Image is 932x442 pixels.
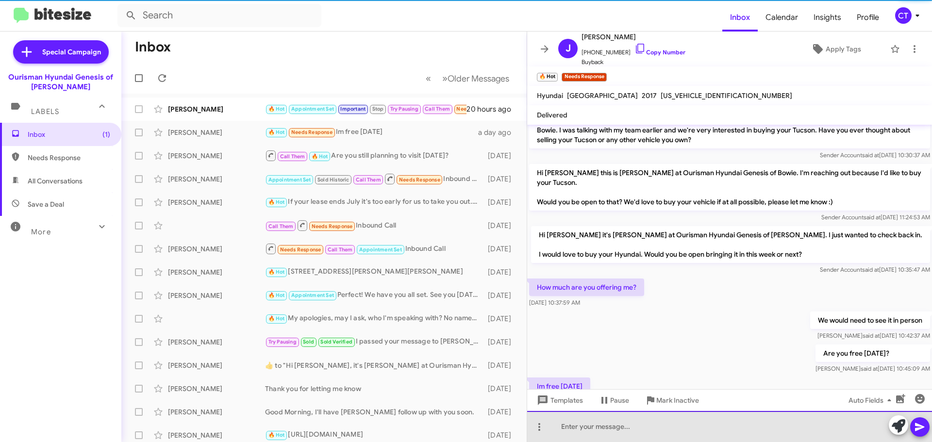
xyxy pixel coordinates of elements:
button: Templates [527,392,591,409]
h1: Inbox [135,39,171,55]
span: [PERSON_NAME] [DATE] 10:45:09 AM [815,365,930,372]
div: Are you still planning to visit [DATE]? [265,149,483,162]
div: If your lease ends July it's too early for us to take you out. There may be a penalty [265,196,483,208]
span: 🔥 Hot [312,153,328,160]
span: Call Them [425,106,450,112]
span: [US_VEHICLE_IDENTIFICATION_NUMBER] [661,91,792,100]
span: Sender Account [DATE] 11:24:53 AM [821,213,930,221]
span: Delivered [537,111,567,119]
span: Save a Deal [28,199,64,209]
span: Appointment Set [291,292,334,298]
p: Hey [PERSON_NAME]! Hope you're having a great day. It's [PERSON_NAME], Manager at Ourisman Hyunda... [529,112,930,148]
span: Sender Account [DATE] 10:35:47 AM [820,266,930,273]
span: « [426,72,431,84]
span: Needs Response [399,177,440,183]
span: Calendar [758,3,806,32]
div: Thank you for letting me know [265,384,483,393]
span: Mark Inactive [656,392,699,409]
div: [DATE] [483,314,519,324]
div: [PERSON_NAME] [168,244,265,254]
span: [DATE] 10:37:59 AM [529,299,580,306]
button: Next [436,68,515,88]
span: [PERSON_NAME] [DATE] 10:42:37 AM [817,332,930,339]
div: [DATE] [483,221,519,230]
p: Hi [PERSON_NAME] it's [PERSON_NAME] at Ourisman Hyundai Genesis of [PERSON_NAME]. I just wanted t... [531,226,930,263]
span: 🔥 Hot [268,129,285,135]
span: Try Pausing [390,106,418,112]
a: Insights [806,3,849,32]
span: Older Messages [448,73,509,84]
div: [STREET_ADDRESS][PERSON_NAME][PERSON_NAME] [265,266,483,278]
div: [PERSON_NAME] [168,337,265,347]
span: Call Them [328,246,353,253]
div: Perfect! We have you all set. See you [DATE] [265,290,483,301]
small: Needs Response [562,73,606,82]
span: J [566,41,571,56]
div: [PERSON_NAME] [168,174,265,184]
div: Im free [DATE] [265,127,478,138]
span: Apply Tags [826,40,861,58]
span: said at [864,213,881,221]
nav: Page navigation example [420,68,515,88]
p: How much are you offering me? [529,278,644,296]
div: Good Morning, I'll have [PERSON_NAME] follow up with you soon. [265,407,483,417]
span: Needs Response [291,129,333,135]
div: [PERSON_NAME] [168,151,265,161]
span: 🔥 Hot [268,432,285,438]
span: Sender Account [DATE] 10:30:37 AM [820,151,930,159]
span: said at [862,151,879,159]
button: Pause [591,392,637,409]
div: [DATE] [483,337,519,347]
span: 🔥 Hot [268,199,285,205]
button: Auto Fields [841,392,903,409]
div: I passed your message to [PERSON_NAME] and [PERSON_NAME] [DATE] [265,336,483,347]
button: Mark Inactive [637,392,707,409]
div: 20 hours ago [466,104,519,114]
span: Needs Response [456,106,498,112]
span: Sold Historic [317,177,349,183]
div: [DATE] [483,360,519,370]
span: [GEOGRAPHIC_DATA] [567,91,638,100]
span: Needs Response [312,223,353,229]
span: Stop [372,106,384,112]
span: Buyback [582,57,685,67]
span: [PHONE_NUMBER] [582,43,685,57]
span: Needs Response [280,246,321,253]
div: [DATE] [483,430,519,440]
span: Needs Response [28,153,110,163]
div: Inbound Call [265,243,483,255]
span: Try Pausing [268,339,297,345]
div: a day ago [478,128,519,137]
div: Inbound Call [265,219,483,231]
span: Call Them [356,177,381,183]
div: [PERSON_NAME] [168,128,265,137]
span: 🔥 Hot [268,292,285,298]
span: Inbox [28,130,110,139]
a: Copy Number [634,49,685,56]
span: Appointment Set [291,106,334,112]
div: [DATE] [483,244,519,254]
span: Special Campaign [42,47,101,57]
div: [PERSON_NAME] [168,104,265,114]
div: [URL][DOMAIN_NAME] [265,429,483,441]
span: 🔥 Hot [268,269,285,275]
div: [DATE] [483,151,519,161]
span: Sold Verified [320,339,352,345]
span: Inbox [722,3,758,32]
div: ​👍​ to " Hi [PERSON_NAME], it's [PERSON_NAME] at Ourisman Hyundai Genesis of Bowie. I'm reaching ... [265,360,483,370]
span: 🔥 Hot [268,315,285,322]
span: said at [861,365,878,372]
span: Pause [610,392,629,409]
p: We would need to see it in person [810,311,930,329]
div: [PERSON_NAME] [168,360,265,370]
span: Profile [849,3,887,32]
div: [PERSON_NAME] [168,267,265,277]
span: Hyundai [537,91,563,100]
input: Search [117,4,321,27]
div: CT [895,7,912,24]
span: Templates [535,392,583,409]
div: [DATE] [483,267,519,277]
div: [PERSON_NAME] [168,407,265,417]
button: Apply Tags [786,40,885,58]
